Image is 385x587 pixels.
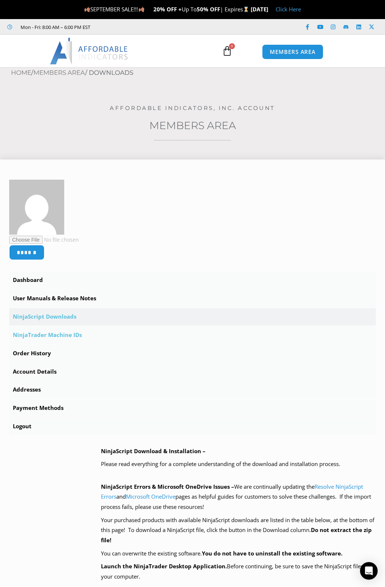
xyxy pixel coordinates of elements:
[9,418,376,435] a: Logout
[229,43,235,49] span: 0
[262,44,323,59] a: MEMBERS AREA
[251,5,268,13] strong: [DATE]
[101,483,234,490] b: NinjaScript Errors & Microsoft OneDrive Issues –
[126,493,175,500] a: Microsoft OneDrive
[101,562,227,570] b: Launch the NinjaTrader Desktop Application.
[101,447,206,455] b: NinjaScript Download & Installation –
[270,49,316,55] span: MEMBERS AREA
[211,40,243,62] a: 0
[33,69,85,76] a: Members Area
[9,399,376,417] a: Payment Methods
[243,7,249,12] img: ⌛
[11,69,31,76] a: Home
[9,308,376,326] a: NinjaScript Downloads
[9,271,376,435] nav: Account pages
[360,562,378,580] div: Open Intercom Messenger
[101,515,376,546] p: Your purchased products with available NinjaScript downloads are listed in the table below, at th...
[139,7,144,12] img: 🍂
[276,5,301,13] a: Click Here
[9,363,376,381] a: Account Details
[50,38,129,64] img: LogoAI | Affordable Indicators – NinjaTrader
[101,561,376,582] p: Before continuing, be sure to save the NinjaScript files to your computer.
[149,119,236,132] a: Members Area
[9,345,376,362] a: Order History
[84,5,250,13] span: SEPTEMBER SALE!!! Up To | Expires
[101,482,376,513] p: We are continually updating the and pages as helpful guides for customers to solve these challeng...
[9,381,376,399] a: Addresses
[101,549,376,559] p: You can overwrite the existing software.
[19,23,90,32] span: Mon - Fri: 8:00 AM – 6:00 PM EST
[9,326,376,344] a: NinjaTrader Machine IDs
[9,290,376,307] a: User Manuals & Release Notes
[84,7,90,12] img: 🍂
[153,5,182,13] strong: 20% OFF +
[9,180,64,235] img: e2a7a2fa313868b7b39c3c4a9fdf1b774fcc38d1b0a5887579c52c411fde2bd9
[110,104,275,111] a: Affordable Indicators, Inc. Account
[96,23,206,31] iframe: Customer reviews powered by Trustpilot
[202,550,342,557] b: You do not have to uninstall the existing software.
[11,67,385,79] nav: Breadcrumb
[9,271,376,289] a: Dashboard
[101,459,376,469] p: Please read everything for a complete understanding of the download and installation process.
[197,5,220,13] strong: 50% OFF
